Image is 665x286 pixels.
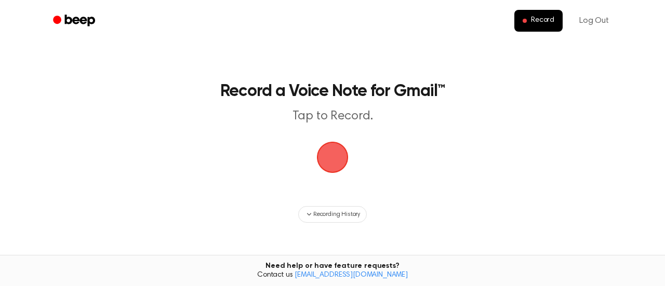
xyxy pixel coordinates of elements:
[298,206,367,223] button: Recording History
[133,108,532,125] p: Tap to Record.
[569,8,619,33] a: Log Out
[514,10,563,32] button: Record
[531,16,554,25] span: Record
[46,11,104,31] a: Beep
[6,271,659,280] span: Contact us
[313,210,360,219] span: Recording History
[317,142,348,173] img: Beep Logo
[295,271,408,279] a: [EMAIL_ADDRESS][DOMAIN_NAME]
[112,83,553,100] h1: Record a Voice Note for Gmail™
